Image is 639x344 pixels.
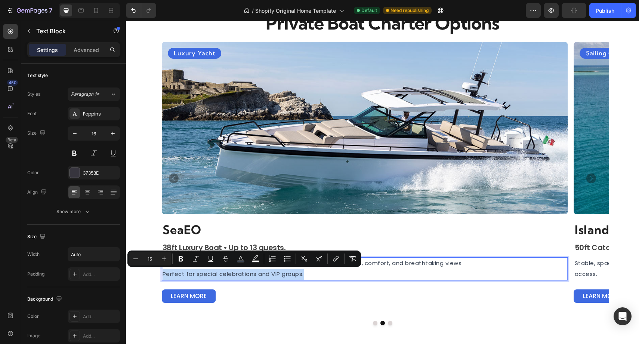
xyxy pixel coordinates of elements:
[449,221,571,232] span: 50ft Catamaran • Up to 8 guests.
[83,313,118,320] div: Add...
[56,208,91,215] div: Show more
[27,187,48,197] div: Align
[7,80,18,86] div: 450
[27,72,48,79] div: Text style
[589,3,621,18] button: Publish
[449,201,528,216] span: Island Breeze
[390,7,429,14] span: Need republishing
[27,205,120,218] button: Show more
[596,7,614,15] div: Publish
[454,27,500,38] h2: Sailing Cat
[83,271,118,278] div: Add...
[49,6,52,15] p: 7
[68,87,120,101] button: Paragraph 1*
[27,294,64,304] div: Background
[27,332,40,339] div: Image
[37,249,178,257] span: Perfect for special celebrations and VIP groups.
[37,238,337,246] span: The ultimate private escape to the Dry Tortugas, combining speed, comfort, and breathtaking views.
[27,251,40,258] div: Width
[37,46,58,54] p: Settings
[3,3,56,18] button: 7
[37,220,160,233] p: ⁠⁠⁠⁠⁠⁠⁠
[36,219,161,233] h2: Rich Text Editor. Editing area: main
[74,46,99,54] p: Advanced
[36,145,60,169] button: Carousel Back Arrow
[457,271,493,279] p: learn more
[247,300,251,304] button: Dot
[36,27,100,36] p: Text Block
[255,7,336,15] span: Shopify Original Home Template
[252,7,254,15] span: /
[27,128,47,138] div: Size
[83,170,118,176] div: 37353E
[6,137,18,143] div: Beta
[68,248,120,261] input: Auto
[127,251,361,267] div: Editor contextual toolbar
[27,313,39,320] div: Color
[254,300,259,304] button: Dot
[27,110,37,117] div: Font
[126,3,156,18] div: Undo/Redo
[27,91,40,98] div: Styles
[27,232,47,242] div: Size
[37,221,160,232] span: 38ft Luxury Boat • Up to 13 guests.
[27,169,39,176] div: Color
[262,300,266,304] button: Dot
[614,307,632,325] div: Open Intercom Messenger
[37,201,75,216] span: SeaEO
[36,236,338,259] div: Rich Text Editor. Editing area: main
[83,111,118,117] div: Poppins
[361,7,377,14] span: Default
[83,333,118,340] div: Add...
[126,21,639,344] iframe: Design area
[27,271,44,277] div: Padding
[71,91,99,98] span: Paragraph 1*
[45,271,81,279] p: learn more
[453,145,477,169] button: Carousel Next Arrow
[36,202,76,216] h2: Rich Text Editor. Editing area: main
[37,203,75,216] p: ⁠⁠⁠⁠⁠⁠⁠
[48,28,89,36] span: Luxury Yacht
